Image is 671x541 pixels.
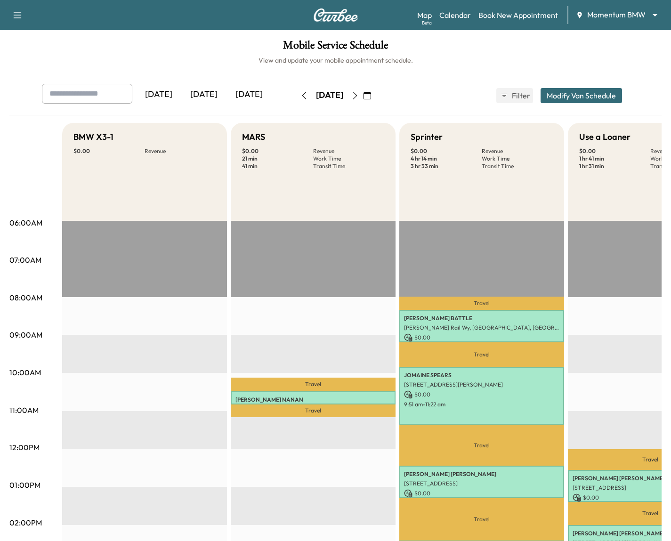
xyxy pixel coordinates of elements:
[9,404,39,416] p: 11:00AM
[587,9,646,20] span: Momentum BMW
[9,442,40,453] p: 12:00PM
[404,324,559,331] p: [PERSON_NAME] Rail Wy, [GEOGRAPHIC_DATA], [GEOGRAPHIC_DATA]
[399,342,564,367] p: Travel
[399,425,564,466] p: Travel
[439,9,471,21] a: Calendar
[235,396,391,404] p: [PERSON_NAME] NANAN
[242,130,265,144] h5: MARS
[9,217,42,228] p: 06:00AM
[478,9,558,21] a: Book New Appointment
[9,479,40,491] p: 01:00PM
[404,489,559,498] p: $ 0.00
[9,517,42,528] p: 02:00PM
[482,147,553,155] p: Revenue
[404,381,559,388] p: [STREET_ADDRESS][PERSON_NAME]
[231,378,396,391] p: Travel
[411,130,443,144] h5: Sprinter
[404,371,559,379] p: JOMAINE SPEARS
[579,130,631,144] h5: Use a Loaner
[226,84,272,105] div: [DATE]
[9,56,662,65] h6: View and update your mobile appointment schedule.
[145,147,216,155] p: Revenue
[9,254,41,266] p: 07:00AM
[404,390,559,399] p: $ 0.00
[579,162,650,170] p: 1 hr 31 min
[482,155,553,162] p: Work Time
[313,147,384,155] p: Revenue
[136,84,181,105] div: [DATE]
[482,162,553,170] p: Transit Time
[417,9,432,21] a: MapBeta
[422,19,432,26] div: Beta
[242,162,313,170] p: 41 min
[9,292,42,303] p: 08:00AM
[404,470,559,478] p: [PERSON_NAME] [PERSON_NAME]
[496,88,533,103] button: Filter
[579,147,650,155] p: $ 0.00
[313,162,384,170] p: Transit Time
[9,367,41,378] p: 10:00AM
[404,401,559,408] p: 9:51 am - 11:22 am
[242,147,313,155] p: $ 0.00
[411,155,482,162] p: 4 hr 14 min
[411,147,482,155] p: $ 0.00
[404,480,559,487] p: [STREET_ADDRESS]
[404,315,559,322] p: [PERSON_NAME] BATTLE
[73,147,145,155] p: $ 0.00
[231,404,396,417] p: Travel
[73,130,113,144] h5: BMW X3-1
[9,40,662,56] h1: Mobile Service Schedule
[313,155,384,162] p: Work Time
[399,297,564,310] p: Travel
[242,155,313,162] p: 21 min
[512,90,529,101] span: Filter
[9,329,42,340] p: 09:00AM
[399,498,564,541] p: Travel
[316,89,343,101] div: [DATE]
[411,162,482,170] p: 3 hr 33 min
[541,88,622,103] button: Modify Van Schedule
[579,155,650,162] p: 1 hr 41 min
[181,84,226,105] div: [DATE]
[313,8,358,22] img: Curbee Logo
[404,333,559,342] p: $ 0.00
